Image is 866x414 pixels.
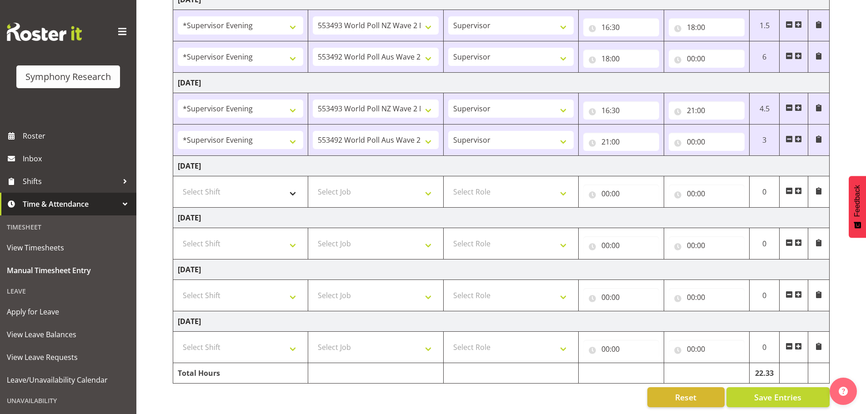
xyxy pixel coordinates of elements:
a: Apply for Leave [2,300,134,323]
a: Manual Timesheet Entry [2,259,134,282]
input: Click to select... [669,288,745,306]
img: Rosterit website logo [7,23,82,41]
td: 22.33 [749,363,780,384]
div: Symphony Research [25,70,111,84]
td: 3 [749,125,780,156]
a: View Timesheets [2,236,134,259]
td: 0 [749,332,780,363]
td: 0 [749,176,780,208]
div: Timesheet [2,218,134,236]
input: Click to select... [669,101,745,120]
img: help-xxl-2.png [839,387,848,396]
span: Feedback [853,185,861,217]
td: [DATE] [173,156,830,176]
td: [DATE] [173,73,830,93]
span: View Leave Balances [7,328,130,341]
span: Manual Timesheet Entry [7,264,130,277]
a: View Leave Requests [2,346,134,369]
td: [DATE] [173,311,830,332]
button: Save Entries [726,387,830,407]
input: Click to select... [669,50,745,68]
span: Apply for Leave [7,305,130,319]
td: Total Hours [173,363,308,384]
td: 0 [749,280,780,311]
input: Click to select... [583,288,659,306]
span: View Timesheets [7,241,130,254]
input: Click to select... [583,101,659,120]
a: View Leave Balances [2,323,134,346]
td: 6 [749,41,780,73]
input: Click to select... [583,18,659,36]
span: Leave/Unavailability Calendar [7,373,130,387]
span: Time & Attendance [23,197,118,211]
span: Shifts [23,175,118,188]
input: Click to select... [669,18,745,36]
input: Click to select... [583,236,659,254]
td: [DATE] [173,208,830,228]
td: 4.5 [749,93,780,125]
input: Click to select... [669,340,745,358]
td: [DATE] [173,259,830,280]
td: 1.5 [749,10,780,41]
span: Inbox [23,152,132,165]
input: Click to select... [583,133,659,151]
input: Click to select... [669,185,745,203]
input: Click to select... [583,185,659,203]
td: 0 [749,228,780,259]
input: Click to select... [669,133,745,151]
div: Leave [2,282,134,300]
div: Unavailability [2,391,134,410]
span: Roster [23,129,132,143]
button: Reset [647,387,725,407]
button: Feedback - Show survey [849,176,866,238]
span: Reset [675,391,696,403]
span: Save Entries [754,391,801,403]
span: View Leave Requests [7,350,130,364]
input: Click to select... [669,236,745,254]
a: Leave/Unavailability Calendar [2,369,134,391]
input: Click to select... [583,50,659,68]
input: Click to select... [583,340,659,358]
